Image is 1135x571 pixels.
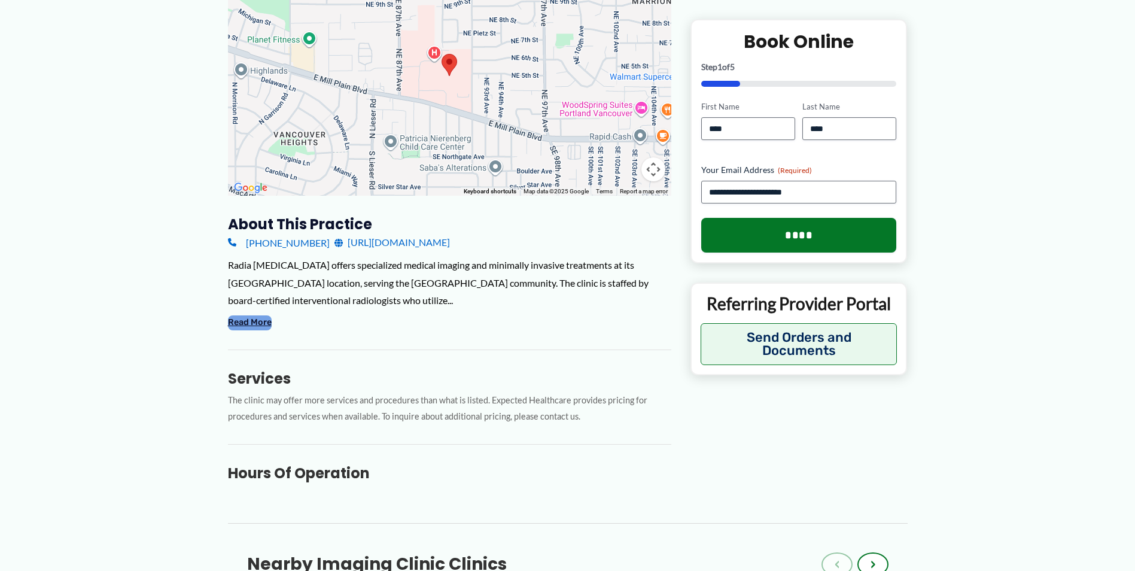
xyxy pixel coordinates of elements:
img: Google [231,180,270,196]
div: Radia [MEDICAL_DATA] offers specialized medical imaging and minimally invasive treatments at its ... [228,256,671,309]
button: Read More [228,315,272,330]
label: Last Name [802,101,896,113]
a: [PHONE_NUMBER] [228,233,330,251]
p: The clinic may offer more services and procedures than what is listed. Expected Healthcare provid... [228,393,671,425]
h3: Hours of Operation [228,464,671,482]
a: Terms (opens in new tab) [596,188,613,195]
p: Step of [701,63,897,71]
h3: About this practice [228,215,671,233]
button: Map camera controls [641,157,665,181]
span: (Required) [778,166,812,175]
label: Your Email Address [701,164,897,176]
span: Map data ©2025 Google [524,188,589,195]
a: Open this area in Google Maps (opens a new window) [231,180,270,196]
h2: Book Online [701,30,897,53]
span: 1 [717,62,722,72]
p: Referring Provider Portal [701,293,897,314]
label: First Name [701,101,795,113]
h3: Services [228,369,671,388]
span: 5 [730,62,735,72]
a: Report a map error [620,188,668,195]
a: [URL][DOMAIN_NAME] [334,233,450,251]
button: Send Orders and Documents [701,323,897,365]
button: Keyboard shortcuts [464,187,516,196]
